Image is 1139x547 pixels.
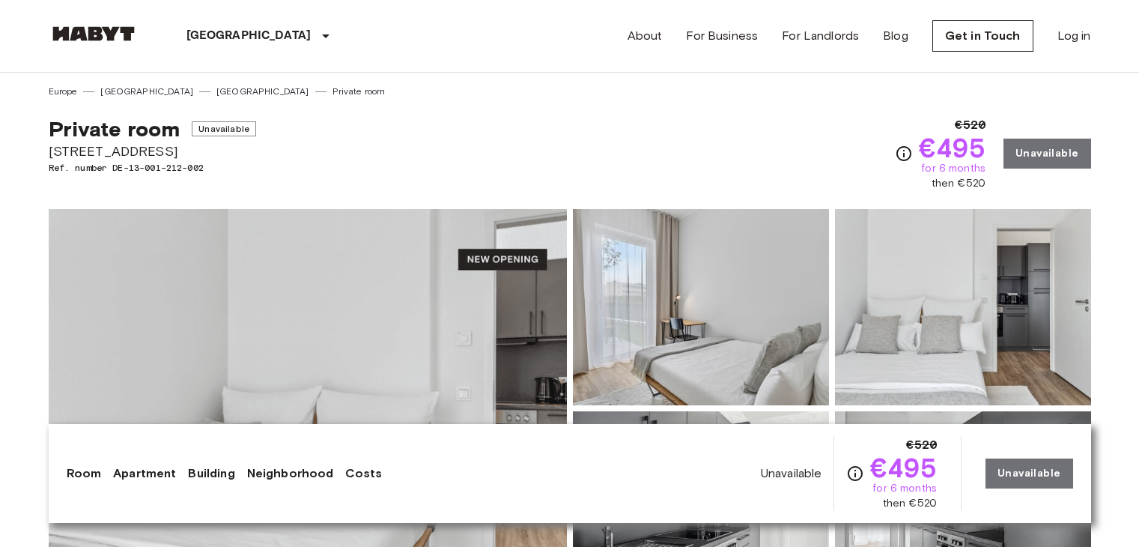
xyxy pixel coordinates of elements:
span: Ref. number DE-13-001-212-002 [49,161,256,175]
a: Blog [883,27,908,45]
a: Private room [332,85,386,98]
a: Europe [49,85,78,98]
span: then €520 [883,496,937,511]
p: [GEOGRAPHIC_DATA] [186,27,312,45]
span: then €520 [932,176,985,191]
a: Building [188,465,234,483]
img: Picture of unit DE-13-001-212-002 [573,209,829,405]
a: Get in Touch [932,20,1033,52]
a: Log in [1057,27,1091,45]
a: Costs [345,465,382,483]
img: Habyt [49,26,139,41]
a: Apartment [113,465,176,483]
span: Private room [49,116,180,142]
a: For Business [686,27,758,45]
a: For Landlords [782,27,859,45]
span: for 6 months [872,481,937,496]
svg: Check cost overview for full price breakdown. Please note that discounts apply to new joiners onl... [846,465,864,483]
span: €520 [955,116,985,134]
span: €520 [906,436,937,454]
span: €495 [919,134,985,161]
span: €495 [870,454,937,481]
a: About [628,27,663,45]
svg: Check cost overview for full price breakdown. Please note that discounts apply to new joiners onl... [895,145,913,163]
span: Unavailable [192,121,256,136]
span: for 6 months [921,161,985,176]
a: Neighborhood [247,465,334,483]
img: Picture of unit DE-13-001-212-002 [835,209,1091,405]
a: [GEOGRAPHIC_DATA] [216,85,309,98]
a: Room [67,465,102,483]
a: [GEOGRAPHIC_DATA] [100,85,193,98]
span: Unavailable [761,465,822,482]
span: [STREET_ADDRESS] [49,142,256,161]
